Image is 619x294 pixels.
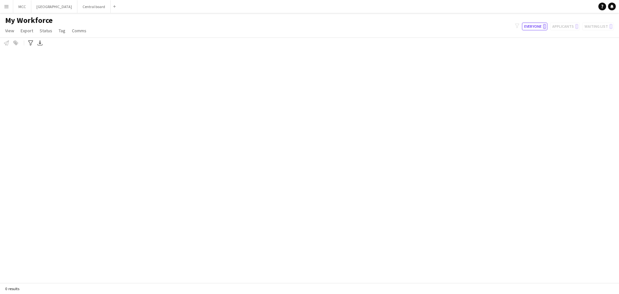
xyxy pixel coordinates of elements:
a: Tag [56,26,68,35]
app-action-btn: Advanced filters [27,39,34,47]
button: Everyone0 [522,23,547,30]
button: Central board [77,0,111,13]
a: Comms [69,26,89,35]
span: View [5,28,14,34]
app-action-btn: Export XLSX [36,39,44,47]
span: 0 [543,24,546,29]
span: Tag [59,28,65,34]
span: Status [40,28,52,34]
span: Comms [72,28,86,34]
a: Status [37,26,55,35]
span: My Workforce [5,15,53,25]
a: View [3,26,17,35]
a: Export [18,26,36,35]
span: Export [21,28,33,34]
button: [GEOGRAPHIC_DATA] [31,0,77,13]
button: MCC [13,0,31,13]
